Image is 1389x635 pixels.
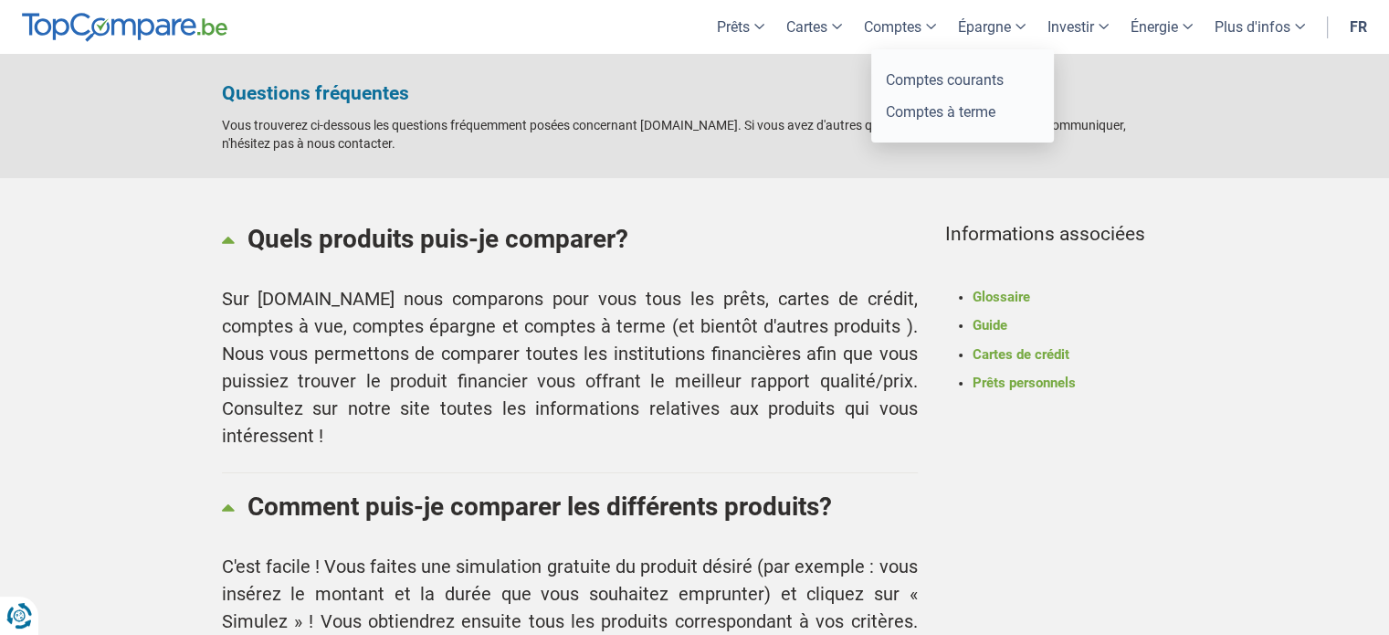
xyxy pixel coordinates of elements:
a: Comment puis-je comparer les différents produits? [222,473,918,539]
a: Glossaire [973,289,1030,305]
a: Cartes de crédit [973,346,1069,363]
a: Guide [973,317,1007,333]
b: Questions fréquentes [222,82,409,104]
a: Comptes courants [879,64,1047,96]
div: Vous trouverez ci-dessous les questions fréquemment posées concernant [DOMAIN_NAME]. Si vous avez... [222,54,1168,178]
a: Comptes à terme [879,96,1047,128]
img: TopCompare [22,13,227,42]
a: Prêts personnels [973,375,1076,391]
div: Sur [DOMAIN_NAME] nous comparons pour vous tous les prêts, cartes de crédit, comptes à vue, compt... [222,285,918,450]
h3: Informations associées [945,224,1168,279]
a: Quels produits puis-je comparer? [222,206,918,271]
